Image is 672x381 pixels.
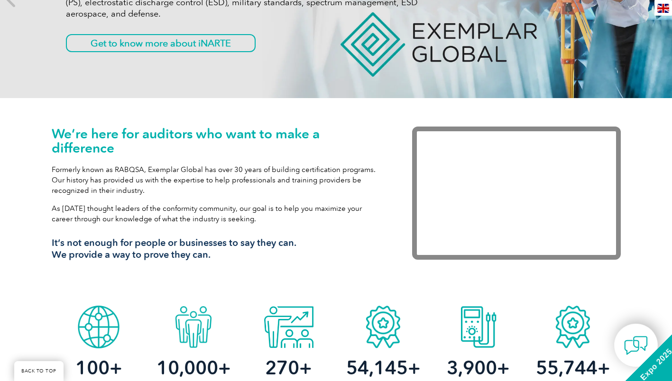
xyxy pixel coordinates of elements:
img: contact-chat.png [624,334,648,357]
h2: + [525,360,620,375]
a: BACK TO TOP [14,361,64,381]
span: 10,000 [156,356,218,379]
h2: + [431,360,525,375]
h2: + [52,360,147,375]
span: 55,744 [536,356,598,379]
span: 3,900 [447,356,497,379]
h2: + [146,360,241,375]
img: en [657,4,669,13]
h2: + [336,360,431,375]
h2: + [241,360,336,375]
h3: It’s not enough for people or businesses to say they can. We provide a way to prove they can. [52,237,384,261]
p: As [DATE] thought leaders of the conformity community, our goal is to help you maximize your care... [52,203,384,224]
h1: We’re here for auditors who want to make a difference [52,127,384,155]
p: Formerly known as RABQSA, Exemplar Global has over 30 years of building certification programs. O... [52,164,384,196]
span: 54,145 [346,356,408,379]
a: Get to know more about iNARTE [66,34,256,52]
span: 270 [265,356,299,379]
iframe: Exemplar Global: Working together to make a difference [412,127,621,260]
span: 100 [75,356,110,379]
